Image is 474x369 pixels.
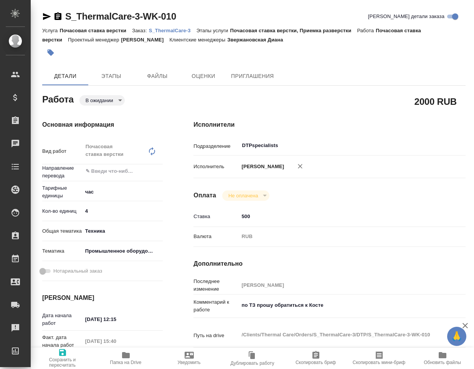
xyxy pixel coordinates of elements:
[193,332,239,339] p: Путь на drive
[193,163,239,170] p: Исполнитель
[447,327,466,346] button: 🙏
[42,207,83,215] p: Кол-во единиц
[221,347,284,369] button: Дублировать работу
[85,167,135,176] input: ✎ Введи что-нибудь
[53,267,102,275] span: Нотариальный заказ
[169,37,227,43] p: Клиентские менеджеры
[193,120,466,129] h4: Исполнители
[68,37,121,43] p: Проектный менеджер
[42,247,83,255] p: Тематика
[296,360,336,365] span: Скопировать бриф
[42,92,74,106] h2: Работа
[83,205,163,217] input: ✎ Введи что-нибудь
[139,71,176,81] span: Файлы
[231,71,274,81] span: Приглашения
[368,13,444,20] span: [PERSON_NAME] детали заказа
[347,347,411,369] button: Скопировать мини-бриф
[159,170,160,172] button: Open
[42,293,163,303] h4: [PERSON_NAME]
[42,44,59,61] button: Добавить тэг
[83,336,150,347] input: Пустое поле
[59,28,132,33] p: Почасовая ставка верстки
[42,184,83,200] p: Тарифные единицы
[42,147,83,155] p: Вид работ
[230,28,357,33] p: Почасовая ставка верстки, Приемка разверстки
[42,312,83,327] p: Дата начала работ
[357,28,376,33] p: Работа
[65,11,176,22] a: S_ThermalCare-3-WK-010
[439,145,440,146] button: Open
[353,360,405,365] span: Скопировать мини-бриф
[121,37,170,43] p: [PERSON_NAME]
[450,328,463,344] span: 🙏
[31,347,94,369] button: Сохранить и пересчитать
[222,190,269,201] div: В ожидании
[239,299,443,312] textarea: по ТЗ прошу обратиться к Косте
[35,357,89,368] span: Сохранить и пересчитать
[42,28,59,33] p: Услуга
[83,314,150,325] input: ✎ Введи что-нибудь
[231,361,274,366] span: Дублировать работу
[83,225,163,238] div: Техника
[47,71,84,81] span: Детали
[157,347,221,369] button: Уведомить
[193,213,239,220] p: Ставка
[94,347,157,369] button: Папка на Drive
[149,28,197,33] p: S_ThermalCare-3
[149,27,197,33] a: S_ThermalCare-3
[292,158,309,175] button: Удалить исполнителя
[193,233,239,240] p: Валюта
[193,191,216,200] h4: Оплата
[193,142,239,150] p: Подразделение
[197,28,230,33] p: Этапы услуги
[239,230,443,243] div: RUB
[83,185,163,199] div: час
[83,97,116,104] button: В ожидании
[411,347,474,369] button: Обновить файлы
[42,227,83,235] p: Общая тематика
[239,211,443,222] input: ✎ Введи что-нибудь
[239,280,443,291] input: Пустое поле
[110,360,142,365] span: Папка на Drive
[284,347,347,369] button: Скопировать бриф
[424,360,461,365] span: Обновить файлы
[185,71,222,81] span: Оценки
[178,360,201,365] span: Уведомить
[42,164,83,180] p: Направление перевода
[42,12,51,21] button: Скопировать ссылку для ЯМессенджера
[239,163,284,170] p: [PERSON_NAME]
[53,12,63,21] button: Скопировать ссылку
[193,278,239,293] p: Последнее изменение
[42,28,421,43] p: Почасовая ставка верстки
[226,192,260,199] button: Не оплачена
[93,71,130,81] span: Этапы
[193,259,466,268] h4: Дополнительно
[132,28,149,33] p: Заказ:
[83,245,163,258] div: Промышленное оборудование
[42,334,83,349] p: Факт. дата начала работ
[239,328,443,341] textarea: /Clients/Thermal Care/Orders/S_ThermalCare-3/DTP/S_ThermalCare-3-WK-010
[193,298,239,314] p: Комментарий к работе
[227,37,289,43] p: Звержановская Диана
[42,120,163,129] h4: Основная информация
[415,95,457,108] h2: 2000 RUB
[79,95,125,106] div: В ожидании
